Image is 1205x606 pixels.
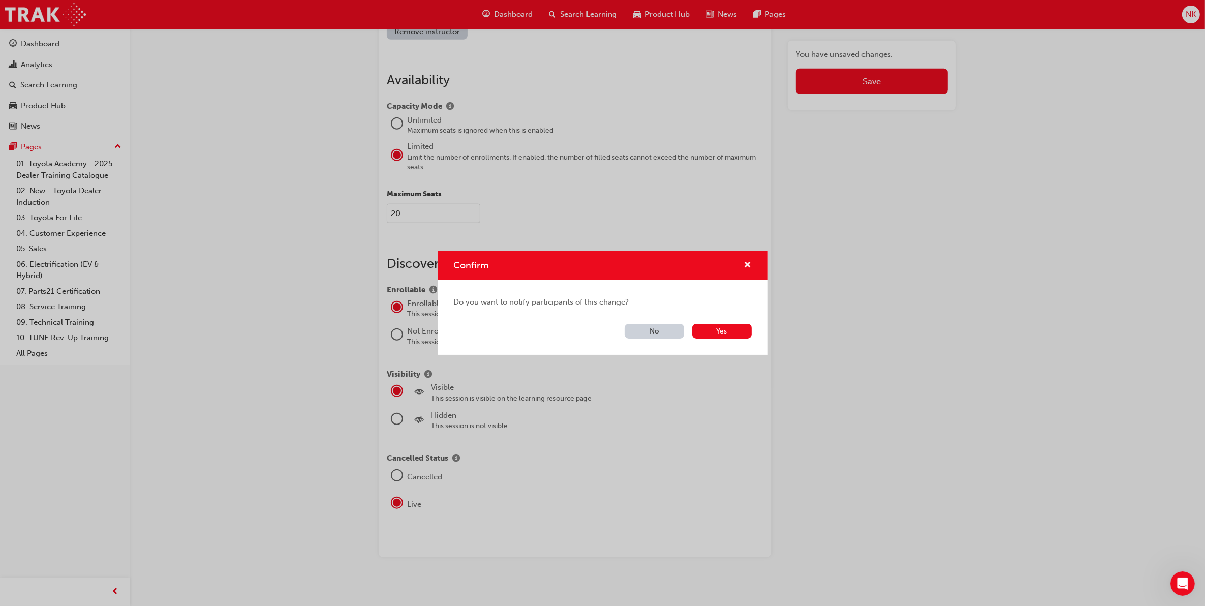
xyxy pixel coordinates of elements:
[1170,571,1195,596] iframe: Intercom live chat
[692,324,752,339] button: Yes
[744,259,752,272] button: cross-icon
[454,296,752,308] span: Do you want to notify participants of this change?
[454,260,489,271] span: Confirm
[744,261,752,270] span: cross-icon
[438,251,768,355] div: Confirm
[625,324,684,339] button: No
